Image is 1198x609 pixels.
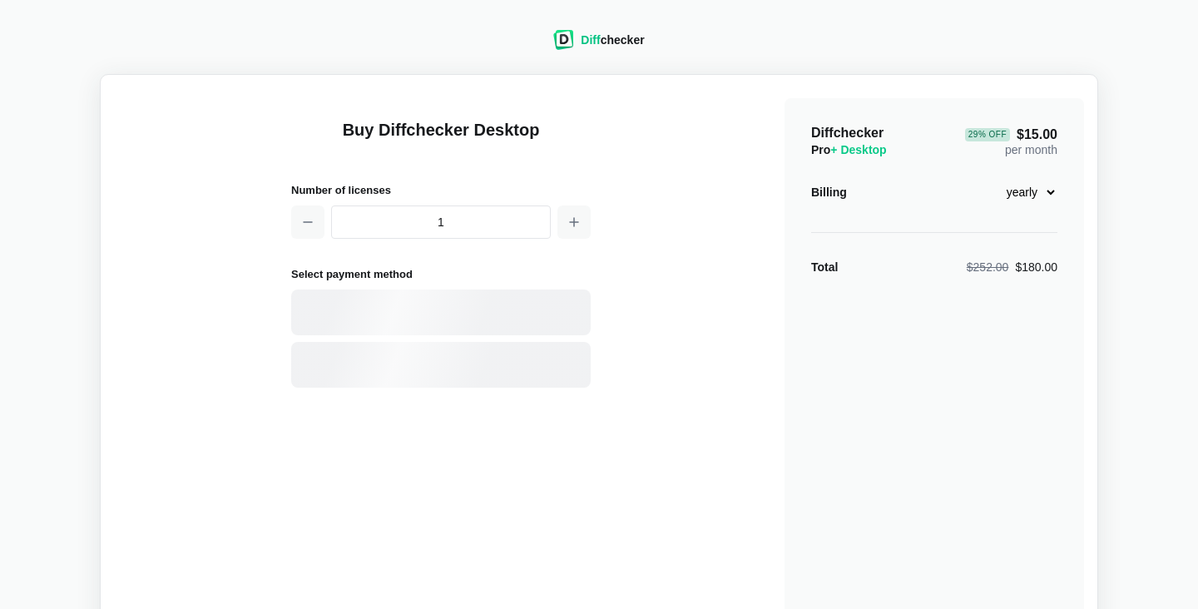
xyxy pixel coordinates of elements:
[965,125,1057,158] div: per month
[811,143,887,156] span: Pro
[331,205,551,239] input: 1
[811,184,847,201] div: Billing
[291,118,591,161] h1: Buy Diffchecker Desktop
[581,32,644,48] div: checker
[967,259,1057,275] div: $180.00
[811,126,884,140] span: Diffchecker
[811,260,838,274] strong: Total
[965,128,1010,141] div: 29 % Off
[291,265,591,283] h2: Select payment method
[553,39,644,52] a: Diffchecker logoDiffchecker
[291,181,591,199] h2: Number of licenses
[553,30,574,50] img: Diffchecker logo
[581,33,600,47] span: Diff
[965,128,1057,141] span: $15.00
[830,143,886,156] span: + Desktop
[967,260,1009,274] span: $252.00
